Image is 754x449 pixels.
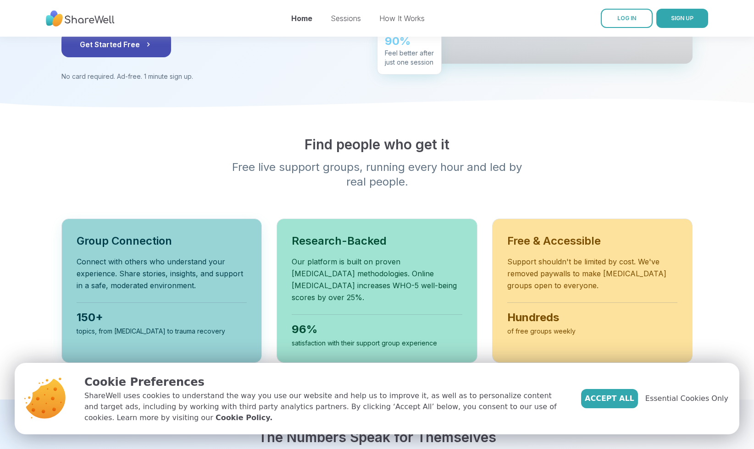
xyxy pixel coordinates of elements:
div: satisfaction with their support group experience [292,339,462,348]
h3: Free & Accessible [507,234,677,248]
div: of free groups weekly [507,327,677,336]
a: Home [291,14,312,23]
div: Hundreds [507,310,677,325]
a: How It Works [379,14,425,23]
p: Support shouldn't be limited by cost. We've removed paywalls to make [MEDICAL_DATA] groups open t... [507,256,677,291]
span: Get Started Free [80,39,153,50]
a: LOG IN [601,9,653,28]
div: Feel better after just one session [385,48,434,66]
p: No card required. Ad-free. 1 minute sign up. [61,72,366,81]
img: ShareWell Nav Logo [46,6,115,31]
button: Get Started Free [61,32,171,57]
div: 150+ [77,310,247,325]
p: Free live support groups, running every hour and led by real people. [201,160,553,189]
p: ShareWell uses cookies to understand the way you use our website and help us to improve it, as we... [84,390,566,423]
span: Essential Cookies Only [645,393,728,404]
p: Connect with others who understand your experience. Share stories, insights, and support in a saf... [77,256,247,291]
h3: Group Connection [77,234,247,248]
a: Sessions [331,14,361,23]
span: LOG IN [617,15,636,22]
p: Our platform is built on proven [MEDICAL_DATA] methodologies. Online [MEDICAL_DATA] increases WHO... [292,256,462,303]
div: 96% [292,322,462,337]
span: SIGN UP [671,15,693,22]
span: Accept All [585,393,634,404]
div: 90% [385,33,434,48]
h3: Research-Backed [292,234,462,248]
button: SIGN UP [656,9,708,28]
a: Cookie Policy. [216,412,272,423]
h2: The Numbers Speak for Themselves [61,429,693,445]
p: Cookie Preferences [84,374,566,390]
div: topics, from [MEDICAL_DATA] to trauma recovery [77,327,247,336]
h2: Find people who get it [61,136,693,153]
button: Accept All [581,389,638,408]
